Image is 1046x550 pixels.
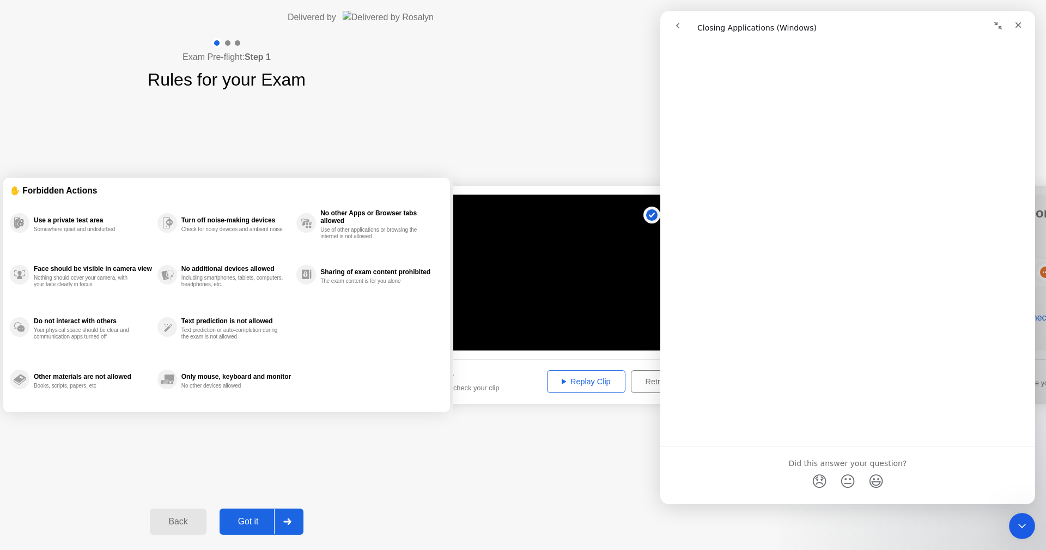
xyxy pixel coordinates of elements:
iframe: Intercom live chat [1009,513,1035,539]
img: Delivered by Rosalyn [343,11,434,23]
div: Use of other applications or browsing the internet is not allowed [320,227,423,240]
div: Got it [223,517,274,527]
div: Check for noisy devices and ambient noise [181,226,284,233]
div: No additional devices allowed [181,265,291,273]
button: Back [150,509,206,535]
button: Got it [220,509,303,535]
div: ✋ Forbidden Actions [10,184,443,197]
div: Do not interact with others [34,317,152,325]
div: Text prediction or auto-completion during the exam is not allowed [181,327,284,340]
div: Nothing should cover your camera, with your face clearly in focus [34,275,137,288]
div: Retry [635,377,675,386]
div: Back [153,517,203,527]
div: Including smartphones, tablets, computers, headphones, etc. [181,275,284,288]
div: Text prediction is not allowed [181,317,291,325]
iframe: Intercom live chat [660,11,1035,504]
div: Delivered by [288,11,336,24]
div: Your physical space should be clear and communication apps turned off [34,327,137,340]
div: Books, scripts, papers, etc [34,383,137,389]
div: The exam content is for you alone [320,278,423,285]
div: Use a private test area [34,216,152,224]
div: Only mouse, keyboard and monitor [181,373,291,380]
div: No other Apps or Browser tabs allowed [320,209,438,225]
div: Somewhere quiet and undisturbed [34,226,137,233]
h1: Rules for your Exam [148,67,306,93]
div: Face should be visible in camera view [34,265,152,273]
h4: Exam Pre-flight: [183,51,271,64]
button: Replay Clip [547,370,625,393]
div: Other materials are not allowed [34,373,152,380]
div: Turn off noise-making devices [181,216,291,224]
b: Step 1 [245,52,271,62]
div: Replay Clip [551,377,622,386]
div: Sharing of exam content prohibited [320,268,438,276]
button: Retry [631,370,679,393]
div: No other devices allowed [181,383,284,389]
